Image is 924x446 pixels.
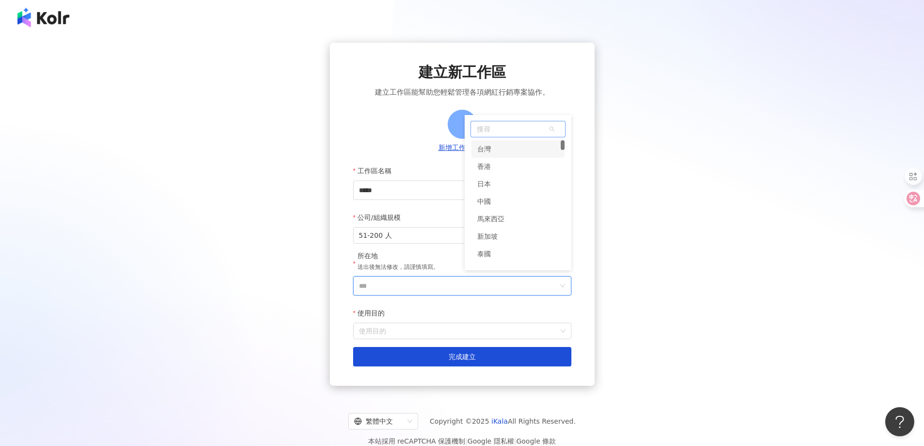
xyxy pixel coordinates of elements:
div: 台灣 [477,140,491,158]
a: Google 隱私權 [468,437,514,445]
div: 馬來西亞 [471,210,565,228]
p: 送出後無法修改，請謹慎填寫。 [357,263,439,272]
button: 新增工作區標誌 [436,143,489,153]
a: Google 條款 [516,437,556,445]
span: 51-200 人 [359,228,566,243]
div: 台灣 [471,140,565,158]
span: 建立新工作區 [419,62,506,83]
div: 香港 [477,158,491,175]
div: 日本 [471,175,565,193]
div: 泰國 [477,245,491,263]
div: 新加坡 [477,228,498,245]
div: 香港 [471,158,565,175]
input: 工作區名稱 [353,181,571,200]
div: 新加坡 [471,228,565,245]
span: Copyright © 2025 All Rights Reserved. [430,415,576,427]
button: 完成建立 [353,347,571,366]
span: | [514,437,517,445]
span: 完成建立 [449,353,476,361]
div: 日本 [477,175,491,193]
span: 建立工作區能幫助您輕鬆管理各項網紅行銷專案協作。 [375,86,550,98]
img: logo [17,8,69,27]
div: 泰國 [471,245,565,263]
div: 所在地 [357,251,439,261]
div: 中國 [477,193,491,210]
a: iKala [491,417,508,425]
div: 中國 [471,193,565,210]
div: 繁體中文 [354,413,404,429]
label: 工作區名稱 [353,161,399,181]
label: 公司/組織規模 [353,208,408,227]
div: 馬來西亞 [477,210,504,228]
label: 使用目的 [353,303,392,323]
span: | [465,437,468,445]
span: down [560,283,566,289]
iframe: Help Scout Beacon - Open [885,407,914,436]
